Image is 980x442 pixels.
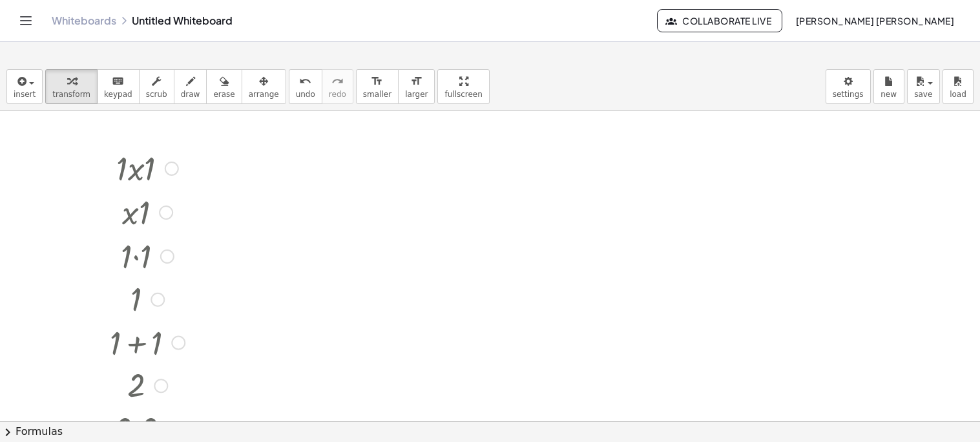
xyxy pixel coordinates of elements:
[322,69,353,104] button: redoredo
[329,90,346,99] span: redo
[331,74,344,89] i: redo
[785,9,964,32] button: [PERSON_NAME] [PERSON_NAME]
[943,69,974,104] button: load
[795,15,954,26] span: [PERSON_NAME] [PERSON_NAME]
[139,69,174,104] button: scrub
[213,90,235,99] span: erase
[668,15,771,26] span: Collaborate Live
[6,69,43,104] button: insert
[206,69,242,104] button: erase
[398,69,435,104] button: format_sizelarger
[444,90,482,99] span: fullscreen
[914,90,932,99] span: save
[356,69,399,104] button: format_sizesmaller
[174,69,207,104] button: draw
[907,69,940,104] button: save
[112,74,124,89] i: keyboard
[16,10,36,31] button: Toggle navigation
[371,74,383,89] i: format_size
[146,90,167,99] span: scrub
[950,90,966,99] span: load
[296,90,315,99] span: undo
[826,69,871,104] button: settings
[242,69,286,104] button: arrange
[45,69,98,104] button: transform
[249,90,279,99] span: arrange
[299,74,311,89] i: undo
[405,90,428,99] span: larger
[881,90,897,99] span: new
[437,69,489,104] button: fullscreen
[289,69,322,104] button: undoundo
[833,90,864,99] span: settings
[97,69,140,104] button: keyboardkeypad
[52,90,90,99] span: transform
[104,90,132,99] span: keypad
[873,69,904,104] button: new
[410,74,422,89] i: format_size
[363,90,391,99] span: smaller
[657,9,782,32] button: Collaborate Live
[14,90,36,99] span: insert
[181,90,200,99] span: draw
[52,14,116,27] a: Whiteboards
